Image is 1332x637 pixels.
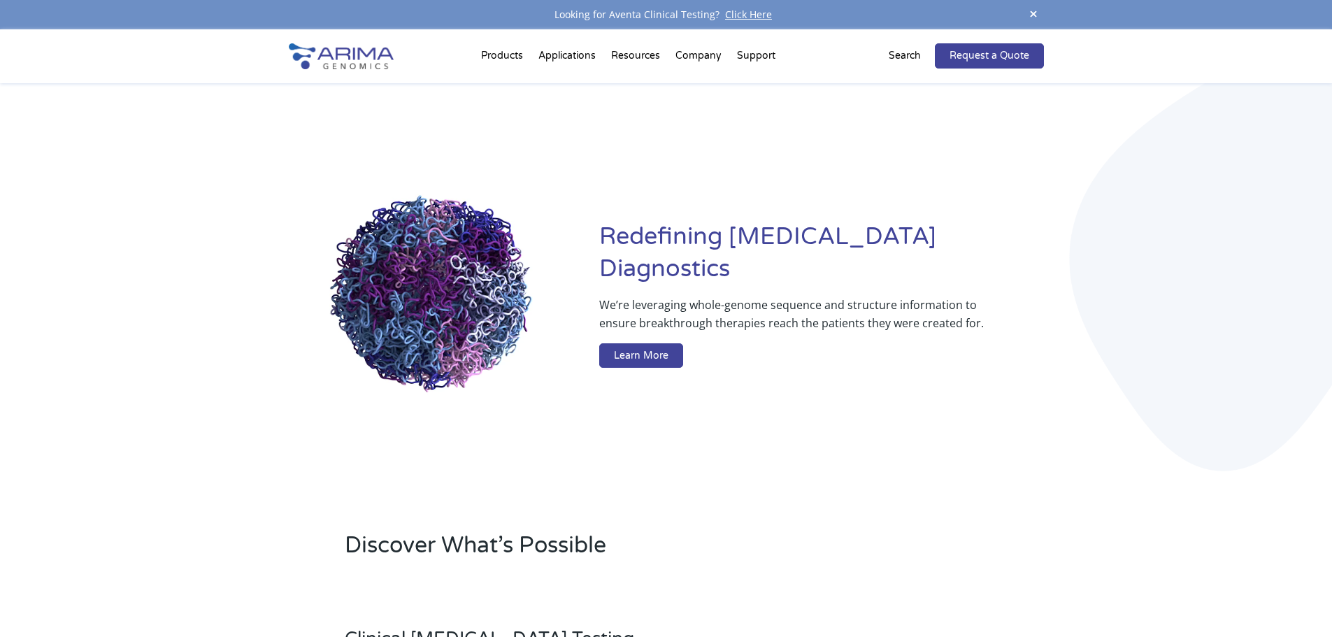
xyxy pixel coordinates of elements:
[345,530,845,572] h2: Discover What’s Possible
[599,221,1043,296] h1: Redefining [MEDICAL_DATA] Diagnostics
[289,6,1044,24] div: Looking for Aventa Clinical Testing?
[889,47,921,65] p: Search
[935,43,1044,69] a: Request a Quote
[719,8,778,21] a: Click Here
[1262,570,1332,637] iframe: Chat Widget
[599,296,987,343] p: We’re leveraging whole-genome sequence and structure information to ensure breakthrough therapies...
[289,43,394,69] img: Arima-Genomics-logo
[599,343,683,368] a: Learn More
